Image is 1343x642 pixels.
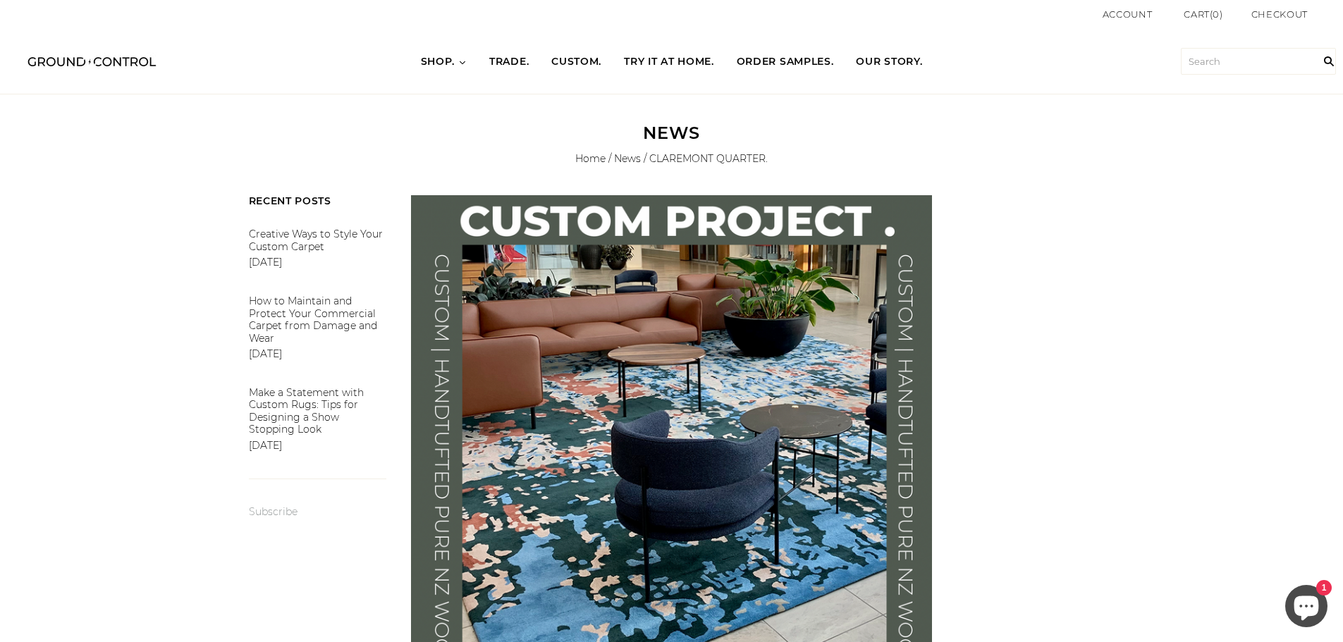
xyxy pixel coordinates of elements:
a: OUR STORY. [845,42,933,82]
span: TRY IT AT HOME. [624,55,714,69]
a: News [614,152,641,165]
a: TRADE. [478,42,540,82]
a: Make a Statement with Custom Rugs: Tips for Designing a Show Stopping Look [249,386,364,436]
span: ORDER SAMPLES. [737,55,834,69]
a: How to Maintain and Protect Your Commercial Carpet from Damage and Wear [249,295,377,345]
a: ORDER SAMPLES. [725,42,845,82]
a: Cart(0) [1184,7,1223,22]
a: [DATE] [249,347,282,360]
a: TRY IT AT HOME. [613,42,725,82]
span: OUR STORY. [856,55,922,69]
a: [DATE] [249,256,282,268]
span: / [644,152,646,165]
span: CLAREMONT QUARTER. [649,152,768,165]
span: / [608,152,611,165]
a: Creative Ways to Style Your Custom Carpet [249,228,383,253]
a: SHOP. [410,42,479,82]
h3: Recent posts [249,195,386,208]
a: CUSTOM. [540,42,613,82]
span: TRADE. [489,55,529,69]
inbox-online-store-chat: Shopify online store chat [1281,585,1332,631]
input: Search [1315,29,1343,94]
span: CUSTOM. [551,55,601,69]
h2: News [249,123,1095,144]
a: [DATE] [249,439,282,452]
a: Home [575,152,606,165]
a: Subscribe [249,504,386,520]
span: Cart [1184,8,1210,20]
input: Search [1181,48,1336,75]
span: 0 [1213,8,1220,20]
a: Account [1103,8,1153,20]
span: SHOP. [421,55,455,69]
